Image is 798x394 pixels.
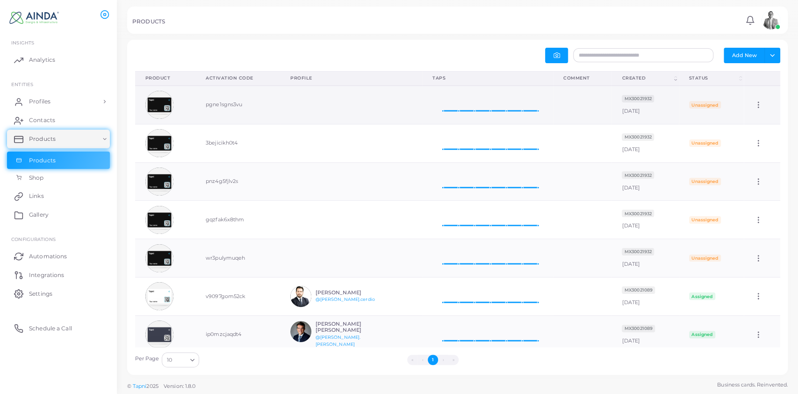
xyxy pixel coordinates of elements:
[206,75,270,81] div: Activation Code
[622,210,654,217] a: MX30021932
[29,174,43,182] span: Shop
[315,335,360,347] a: @[PERSON_NAME].[PERSON_NAME]
[8,9,60,26] img: logo
[7,205,110,224] a: Gallery
[622,95,654,102] span: MX30021932
[611,277,678,316] td: [DATE]
[29,324,72,333] span: Schedule a Call
[195,124,280,162] td: 3bejicikh0t4
[315,297,374,302] a: @[PERSON_NAME].cerdio
[29,211,49,219] span: Gallery
[195,86,280,124] td: pgne1sgns3vu
[290,75,412,81] div: Profile
[146,382,158,390] span: 2025
[689,75,738,81] div: Status
[315,290,384,296] h6: [PERSON_NAME]
[622,286,655,294] span: MX30021089
[29,97,50,106] span: Profiles
[622,171,654,179] span: MX30021932
[173,355,187,365] input: Search for option
[689,216,721,224] span: Unassigned
[622,325,655,332] span: MX30021089
[622,133,654,141] span: MX30021932
[7,265,110,284] a: Integrations
[290,321,311,342] img: avatar
[759,11,783,29] a: avatar
[29,271,64,279] span: Integrations
[167,355,172,365] span: 10
[11,236,56,242] span: Configurations
[724,48,765,63] button: Add New
[145,206,173,234] img: avatar
[7,130,110,148] a: Products
[195,201,280,239] td: gqzfak6x8thm
[145,282,173,310] img: avatar
[611,124,678,162] td: [DATE]
[762,11,780,29] img: avatar
[563,75,601,81] div: Comment
[689,139,721,147] span: Unassigned
[7,247,110,265] a: Automations
[29,135,56,143] span: Products
[29,252,67,261] span: Automations
[689,101,721,109] span: Unassigned
[622,325,655,331] a: MX30021089
[428,355,438,365] button: Go to page 1
[611,239,678,277] td: [DATE]
[611,201,678,239] td: [DATE]
[127,382,195,390] span: ©
[201,355,664,365] ul: Pagination
[195,315,280,354] td: ip0mzcjaqdt4
[622,248,654,255] a: MX30021932
[145,75,186,81] div: Product
[195,239,280,277] td: wr3pulymuqeh
[290,286,311,307] img: avatar
[195,277,280,316] td: v9097gom52ck
[145,129,173,157] img: avatar
[7,169,110,187] a: Shop
[7,111,110,130] a: Contacts
[135,355,159,363] label: Per Page
[29,290,52,298] span: Settings
[689,178,721,185] span: Unassigned
[7,187,110,205] a: Links
[717,381,788,389] span: Business cards. Reinvented.
[29,192,44,200] span: Links
[611,315,678,354] td: [DATE]
[689,255,721,262] span: Unassigned
[7,92,110,111] a: Profiles
[622,172,654,178] a: MX30021932
[611,86,678,124] td: [DATE]
[11,40,34,45] span: INSIGHTS
[689,331,715,338] span: Assigned
[145,321,173,349] img: avatar
[29,56,55,64] span: Analytics
[164,383,196,389] span: Version: 1.8.0
[432,75,543,81] div: Taps
[622,133,654,140] a: MX30021932
[133,383,147,389] a: Tapni
[315,321,384,333] h6: [PERSON_NAME] [PERSON_NAME]
[622,286,655,293] a: MX30021089
[622,248,654,255] span: MX30021932
[7,284,110,303] a: Settings
[744,71,780,86] th: Action
[195,162,280,201] td: pnz4g5fjlv2s
[611,162,678,201] td: [DATE]
[145,91,173,119] img: avatar
[7,51,110,69] a: Analytics
[7,152,110,169] a: Products
[145,244,173,272] img: avatar
[132,18,165,25] h5: PRODUCTS
[11,81,33,87] span: ENTITIES
[145,168,173,196] img: avatar
[622,75,672,81] div: Created
[162,352,199,367] div: Search for option
[7,319,110,337] a: Schedule a Call
[622,95,654,102] a: MX30021932
[689,292,715,300] span: Assigned
[29,116,55,124] span: Contacts
[622,210,654,217] span: MX30021932
[29,156,56,165] span: Products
